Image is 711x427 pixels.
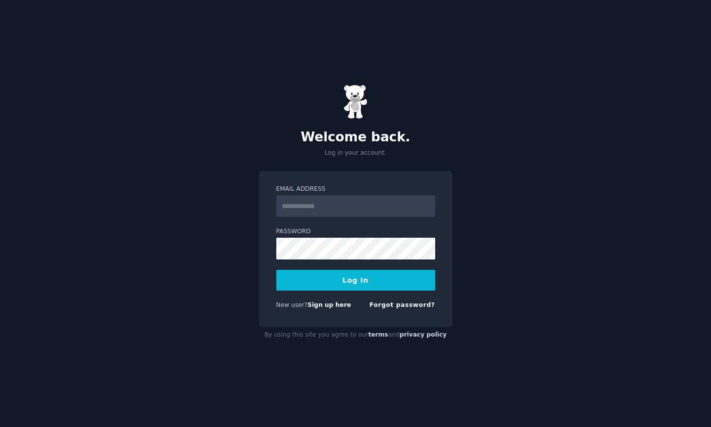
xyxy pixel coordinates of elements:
img: Gummy Bear [343,85,368,119]
span: New user? [276,301,308,308]
label: Email Address [276,185,435,194]
p: Log in your account. [259,149,452,158]
a: privacy policy [400,331,447,338]
a: terms [368,331,388,338]
label: Password [276,227,435,236]
button: Log In [276,270,435,291]
div: By using this site you agree to our and [259,327,452,343]
a: Sign up here [307,301,351,308]
a: Forgot password? [370,301,435,308]
h2: Welcome back. [259,129,452,145]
